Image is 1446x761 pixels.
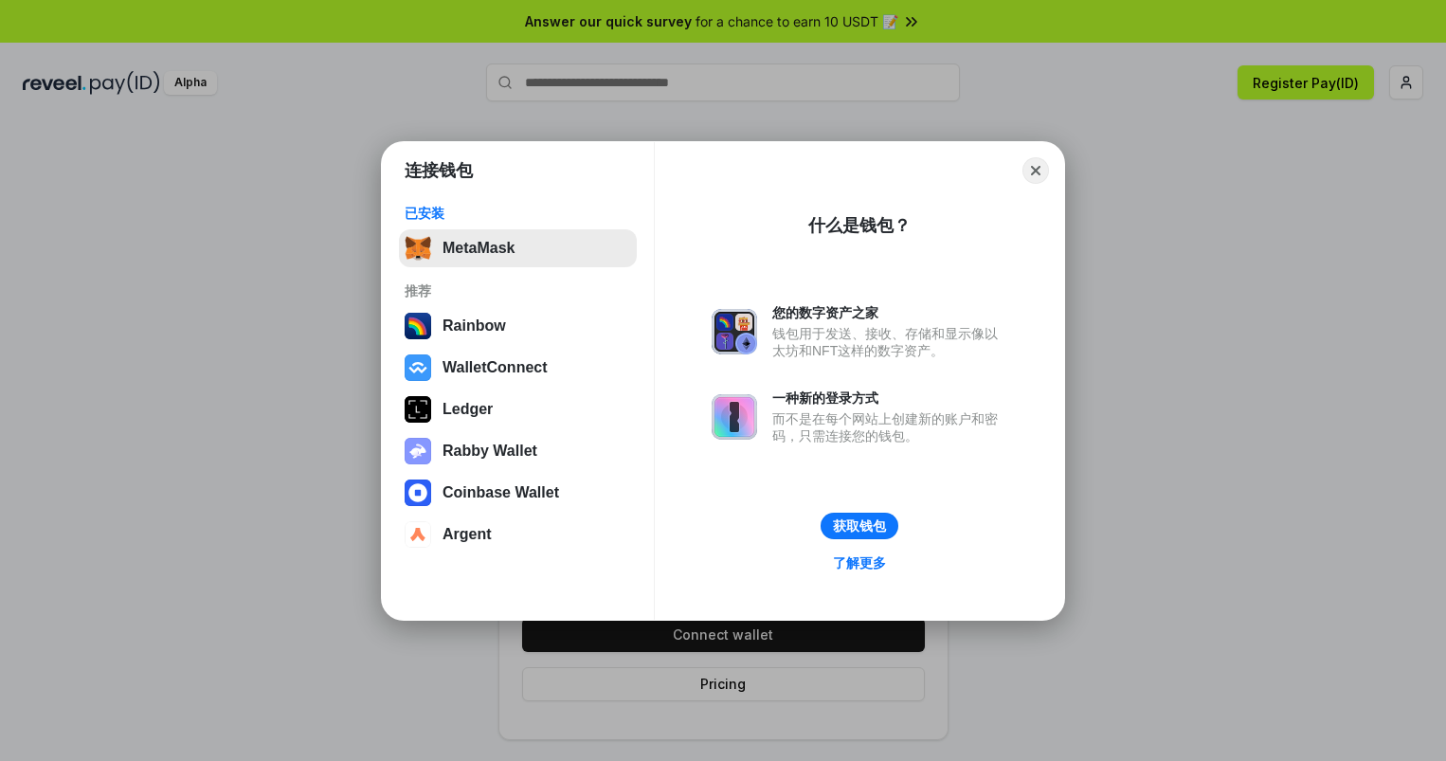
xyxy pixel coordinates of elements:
button: Rabby Wallet [399,432,637,470]
button: 获取钱包 [821,513,898,539]
div: Argent [443,526,492,543]
div: WalletConnect [443,359,548,376]
div: 获取钱包 [833,517,886,535]
div: Rainbow [443,317,506,335]
img: svg+xml,%3Csvg%20xmlns%3D%22http%3A%2F%2Fwww.w3.org%2F2000%2Fsvg%22%20width%3D%2228%22%20height%3... [405,396,431,423]
div: 什么是钱包？ [808,214,911,237]
a: 了解更多 [822,551,897,575]
div: Coinbase Wallet [443,484,559,501]
img: svg+xml,%3Csvg%20xmlns%3D%22http%3A%2F%2Fwww.w3.org%2F2000%2Fsvg%22%20fill%3D%22none%22%20viewBox... [405,438,431,464]
img: svg+xml,%3Csvg%20xmlns%3D%22http%3A%2F%2Fwww.w3.org%2F2000%2Fsvg%22%20fill%3D%22none%22%20viewBox... [712,309,757,354]
div: 了解更多 [833,554,886,571]
button: MetaMask [399,229,637,267]
button: Rainbow [399,307,637,345]
button: Close [1022,157,1049,184]
img: svg+xml,%3Csvg%20width%3D%2228%22%20height%3D%2228%22%20viewBox%3D%220%200%2028%2028%22%20fill%3D... [405,480,431,506]
img: svg+xml,%3Csvg%20fill%3D%22none%22%20height%3D%2233%22%20viewBox%3D%220%200%2035%2033%22%20width%... [405,235,431,262]
img: svg+xml,%3Csvg%20width%3D%2228%22%20height%3D%2228%22%20viewBox%3D%220%200%2028%2028%22%20fill%3D... [405,521,431,548]
img: svg+xml,%3Csvg%20xmlns%3D%22http%3A%2F%2Fwww.w3.org%2F2000%2Fsvg%22%20fill%3D%22none%22%20viewBox... [712,394,757,440]
div: 钱包用于发送、接收、存储和显示像以太坊和NFT这样的数字资产。 [772,325,1007,359]
button: WalletConnect [399,349,637,387]
div: 而不是在每个网站上创建新的账户和密码，只需连接您的钱包。 [772,410,1007,444]
div: MetaMask [443,240,515,257]
h1: 连接钱包 [405,159,473,182]
div: 一种新的登录方式 [772,390,1007,407]
button: Ledger [399,390,637,428]
div: 推荐 [405,282,631,299]
div: Ledger [443,401,493,418]
button: Argent [399,516,637,553]
div: 已安装 [405,205,631,222]
div: 您的数字资产之家 [772,304,1007,321]
button: Coinbase Wallet [399,474,637,512]
div: Rabby Wallet [443,443,537,460]
img: svg+xml,%3Csvg%20width%3D%22120%22%20height%3D%22120%22%20viewBox%3D%220%200%20120%20120%22%20fil... [405,313,431,339]
img: svg+xml,%3Csvg%20width%3D%2228%22%20height%3D%2228%22%20viewBox%3D%220%200%2028%2028%22%20fill%3D... [405,354,431,381]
